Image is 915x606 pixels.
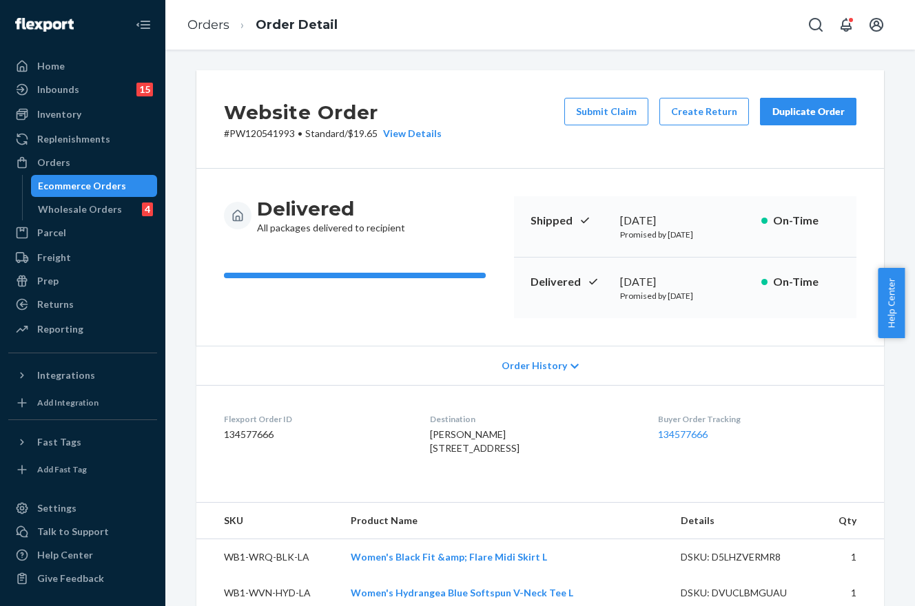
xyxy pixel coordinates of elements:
h2: Website Order [224,98,442,127]
button: Open notifications [832,11,860,39]
div: Integrations [37,368,95,382]
div: Help Center [37,548,93,562]
div: 4 [142,202,153,216]
div: Settings [37,501,76,515]
button: Open Search Box [802,11,830,39]
span: • [298,127,302,139]
button: Open account menu [863,11,890,39]
img: Flexport logo [15,18,74,32]
dd: 134577666 [224,428,408,441]
button: Fast Tags [8,431,157,453]
a: Help Center [8,544,157,566]
a: Returns [8,293,157,315]
button: Submit Claim [564,98,648,125]
div: Inventory [37,107,81,121]
div: Fast Tags [37,435,81,449]
div: DSKU: D5LHZVERMR8 [681,550,810,564]
div: DSKU: DVUCLBMGUAU [681,586,810,600]
td: WB1-WRQ-BLK-LA [196,539,340,576]
h3: Delivered [257,196,405,221]
a: Women's Hydrangea Blue Softspun V-Neck Tee L [351,587,573,598]
th: Qty [821,503,884,539]
a: 134577666 [658,428,708,440]
p: On-Time [773,213,840,229]
a: Women's Black Fit &amp; Flare Midi Skirt L [351,551,547,563]
p: Promised by [DATE] [620,229,750,240]
div: Duplicate Order [772,105,845,118]
button: Integrations [8,364,157,386]
div: [DATE] [620,213,750,229]
div: Home [37,59,65,73]
th: SKU [196,503,340,539]
a: Settings [8,497,157,519]
a: Ecommerce Orders [31,175,158,197]
div: 15 [136,83,153,96]
div: Parcel [37,226,66,240]
p: Shipped [531,213,609,229]
div: Give Feedback [37,572,104,585]
td: 1 [821,539,884,576]
div: Ecommerce Orders [38,179,126,193]
th: Product Name [340,503,670,539]
a: Inventory [8,103,157,125]
a: Talk to Support [8,521,157,543]
a: Add Integration [8,392,157,414]
span: Standard [305,127,345,139]
div: Add Fast Tag [37,463,87,475]
p: # PW120541993 / $19.65 [224,127,442,140]
ol: breadcrumbs [176,5,349,45]
span: [PERSON_NAME] [STREET_ADDRESS] [430,428,520,454]
div: Wholesale Orders [38,202,122,216]
th: Details [670,503,821,539]
a: Order Detail [256,17,338,32]
a: Orders [8,151,157,174]
dt: Buyer Order Tracking [658,413,856,425]
button: Help Center [878,268,905,338]
div: [DATE] [620,274,750,290]
p: On-Time [773,274,840,290]
div: Prep [37,274,59,288]
a: Prep [8,270,157,292]
a: Parcel [8,222,157,244]
a: Reporting [8,318,157,340]
div: Returns [37,297,74,311]
p: Delivered [531,274,609,290]
button: Duplicate Order [760,98,856,125]
div: Add Integration [37,397,99,408]
a: Home [8,55,157,77]
div: All packages delivered to recipient [257,196,405,235]
div: Reporting [37,322,83,336]
button: Give Feedback [8,567,157,589]
a: Inbounds15 [8,79,157,101]
div: Talk to Support [37,525,109,539]
div: Freight [37,251,71,264]
button: View Details [378,127,442,140]
dt: Destination [430,413,635,425]
a: Add Fast Tag [8,459,157,481]
dt: Flexport Order ID [224,413,408,425]
button: Create Return [659,98,749,125]
button: Close Navigation [130,11,157,39]
div: Orders [37,156,70,169]
a: Orders [187,17,229,32]
a: Wholesale Orders4 [31,198,158,220]
span: Order History [502,359,567,373]
a: Replenishments [8,128,157,150]
div: Replenishments [37,132,110,146]
a: Freight [8,247,157,269]
div: Inbounds [37,83,79,96]
p: Promised by [DATE] [620,290,750,302]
